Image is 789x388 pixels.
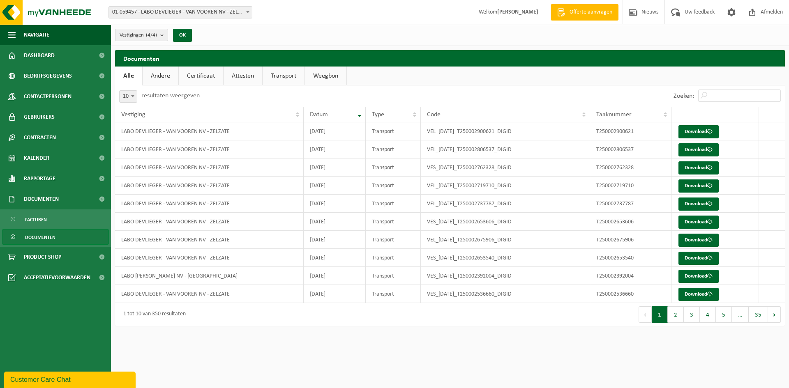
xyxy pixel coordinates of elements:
[304,213,366,231] td: [DATE]
[146,32,157,38] count: (4/4)
[2,211,109,227] a: Facturen
[24,45,55,66] span: Dashboard
[304,267,366,285] td: [DATE]
[115,29,168,41] button: Vestigingen(4/4)
[304,195,366,213] td: [DATE]
[366,285,421,303] td: Transport
[678,252,719,265] a: Download
[590,158,671,177] td: T250002762328
[25,212,47,227] span: Facturen
[678,143,719,156] a: Download
[421,195,590,213] td: VEL_[DATE]_T250002737787_DIGID
[115,231,304,249] td: LABO DEVLIEGER - VAN VOOREN NV - ZELZATE
[115,122,304,140] td: LABO DEVLIEGER - VAN VOOREN NV - ZELZATE
[590,231,671,249] td: T250002675906
[304,140,366,158] td: [DATE]
[590,122,671,140] td: T250002900621
[305,67,346,85] a: Weegbon
[120,29,157,41] span: Vestigingen
[716,306,732,323] button: 5
[115,50,785,66] h2: Documenten
[421,140,590,158] td: VEL_[DATE]_T250002806537_DIGID
[497,9,538,15] strong: [PERSON_NAME]
[121,111,145,118] span: Vestiging
[4,370,137,388] iframe: chat widget
[668,306,684,323] button: 2
[120,91,137,102] span: 10
[304,177,366,195] td: [DATE]
[304,285,366,303] td: [DATE]
[115,267,304,285] td: LABO [PERSON_NAME] NV - [GEOGRAPHIC_DATA]
[678,234,719,247] a: Download
[421,158,590,177] td: VES_[DATE]_T250002762328_DIGID
[421,249,590,267] td: VES_[DATE]_T250002653540_DIGID
[366,231,421,249] td: Transport
[421,122,590,140] td: VEL_[DATE]_T250002900621_DIGID
[304,122,366,140] td: [DATE]
[768,306,781,323] button: Next
[108,6,252,18] span: 01-059457 - LABO DEVLIEGER - VAN VOOREN NV - ZELZATE
[115,140,304,158] td: LABO DEVLIEGER - VAN VOOREN NV - ZELZATE
[366,122,421,140] td: Transport
[551,4,618,21] a: Offerte aanvragen
[590,213,671,231] td: T250002653606
[310,111,328,118] span: Datum
[115,285,304,303] td: LABO DEVLIEGER - VAN VOOREN NV - ZELZATE
[596,111,632,118] span: Taaknummer
[24,168,55,189] span: Rapportage
[678,125,719,138] a: Download
[421,285,590,303] td: VES_[DATE]_T250002536660_DIGID
[639,306,652,323] button: Previous
[568,8,614,16] span: Offerte aanvragen
[224,67,262,85] a: Attesten
[304,249,366,267] td: [DATE]
[678,197,719,211] a: Download
[590,267,671,285] td: T250002392004
[678,288,719,301] a: Download
[749,306,768,323] button: 35
[590,285,671,303] td: T250002536660
[366,249,421,267] td: Transport
[366,158,421,177] td: Transport
[590,177,671,195] td: T250002719710
[366,213,421,231] td: Transport
[119,90,137,103] span: 10
[109,7,252,18] span: 01-059457 - LABO DEVLIEGER - VAN VOOREN NV - ZELZATE
[366,195,421,213] td: Transport
[674,93,694,99] label: Zoeken:
[304,231,366,249] td: [DATE]
[421,231,590,249] td: VEL_[DATE]_T250002675906_DIGID
[115,213,304,231] td: LABO DEVLIEGER - VAN VOOREN NV - ZELZATE
[366,177,421,195] td: Transport
[115,249,304,267] td: LABO DEVLIEGER - VAN VOOREN NV - ZELZATE
[115,177,304,195] td: LABO DEVLIEGER - VAN VOOREN NV - ZELZATE
[24,127,56,148] span: Contracten
[2,229,109,245] a: Documenten
[24,189,59,209] span: Documenten
[24,148,49,168] span: Kalender
[119,307,186,322] div: 1 tot 10 van 350 resultaten
[421,177,590,195] td: VEL_[DATE]_T250002719710_DIGID
[684,306,700,323] button: 3
[421,267,590,285] td: VES_[DATE]_T250002392004_DIGID
[678,161,719,174] a: Download
[115,67,142,85] a: Alle
[372,111,384,118] span: Type
[590,195,671,213] td: T250002737787
[24,267,90,288] span: Acceptatievoorwaarden
[678,270,719,283] a: Download
[590,249,671,267] td: T250002653540
[421,213,590,231] td: VES_[DATE]_T250002653606_DIGID
[24,66,72,86] span: Bedrijfsgegevens
[366,267,421,285] td: Transport
[143,67,178,85] a: Andere
[678,216,719,229] a: Download
[179,67,223,85] a: Certificaat
[24,247,61,267] span: Product Shop
[173,29,192,42] button: OK
[366,140,421,158] td: Transport
[263,67,305,85] a: Transport
[24,25,49,45] span: Navigatie
[732,306,749,323] span: …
